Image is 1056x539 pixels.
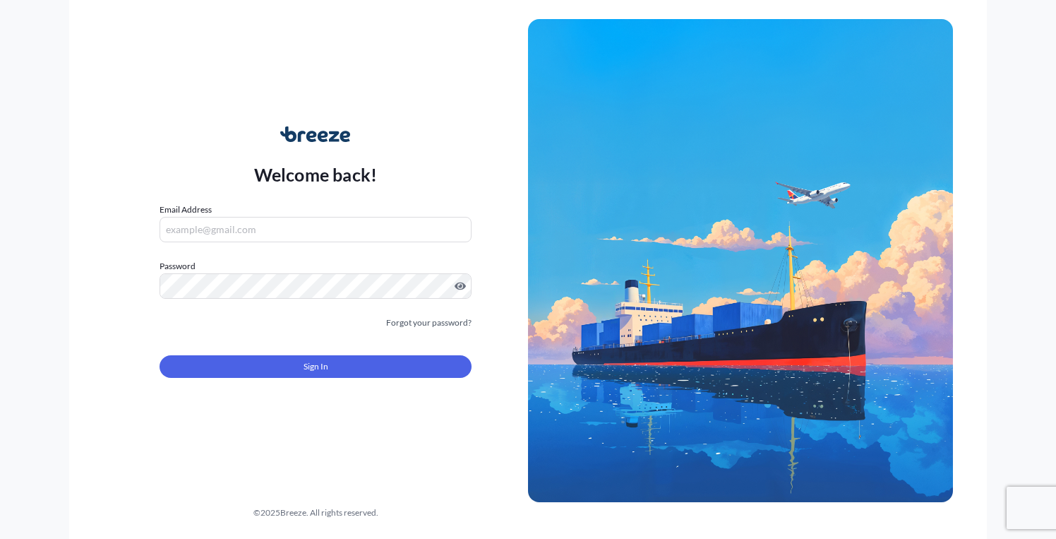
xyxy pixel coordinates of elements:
[254,163,378,186] p: Welcome back!
[103,506,528,520] div: © 2025 Breeze. All rights reserved.
[455,280,466,292] button: Show password
[304,360,328,374] span: Sign In
[160,203,212,217] label: Email Address
[160,355,472,378] button: Sign In
[528,19,953,502] img: Ship illustration
[160,217,472,242] input: example@gmail.com
[160,259,472,273] label: Password
[386,316,472,330] a: Forgot your password?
